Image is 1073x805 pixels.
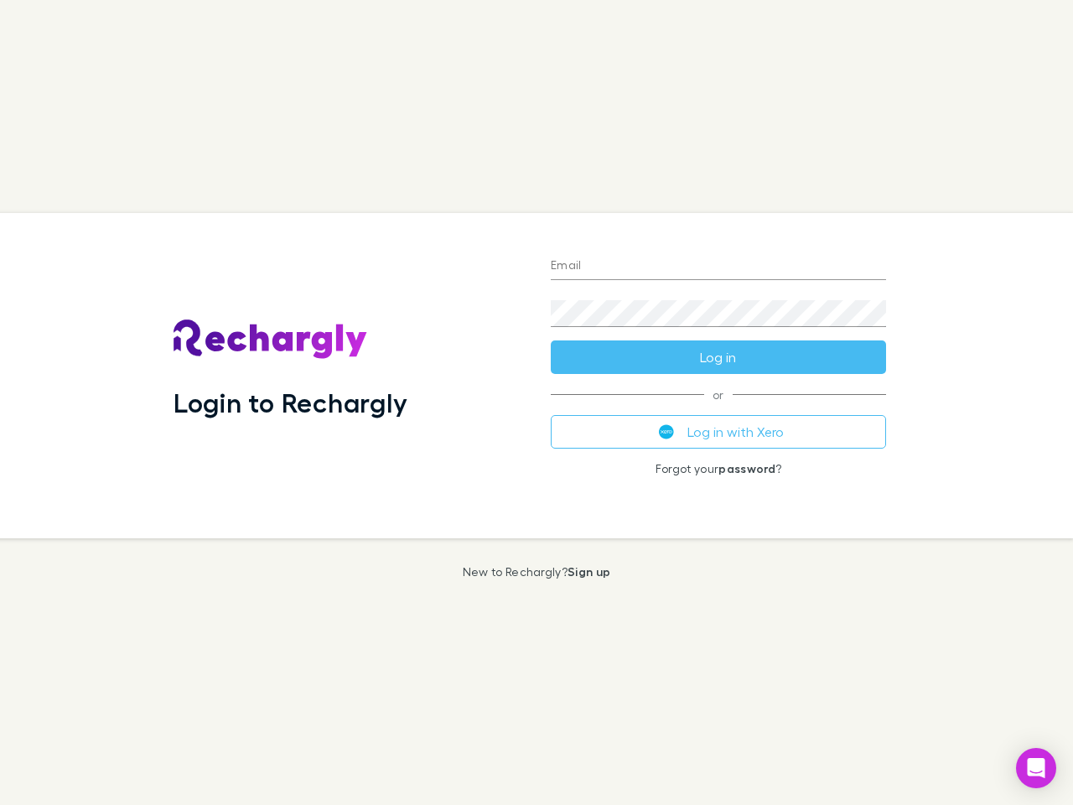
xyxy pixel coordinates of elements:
a: Sign up [568,564,610,579]
img: Xero's logo [659,424,674,439]
button: Log in with Xero [551,415,886,449]
p: Forgot your ? [551,462,886,475]
h1: Login to Rechargly [174,387,407,418]
a: password [718,461,775,475]
button: Log in [551,340,886,374]
img: Rechargly's Logo [174,319,368,360]
span: or [551,394,886,395]
p: New to Rechargly? [463,565,611,579]
div: Open Intercom Messenger [1016,748,1056,788]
